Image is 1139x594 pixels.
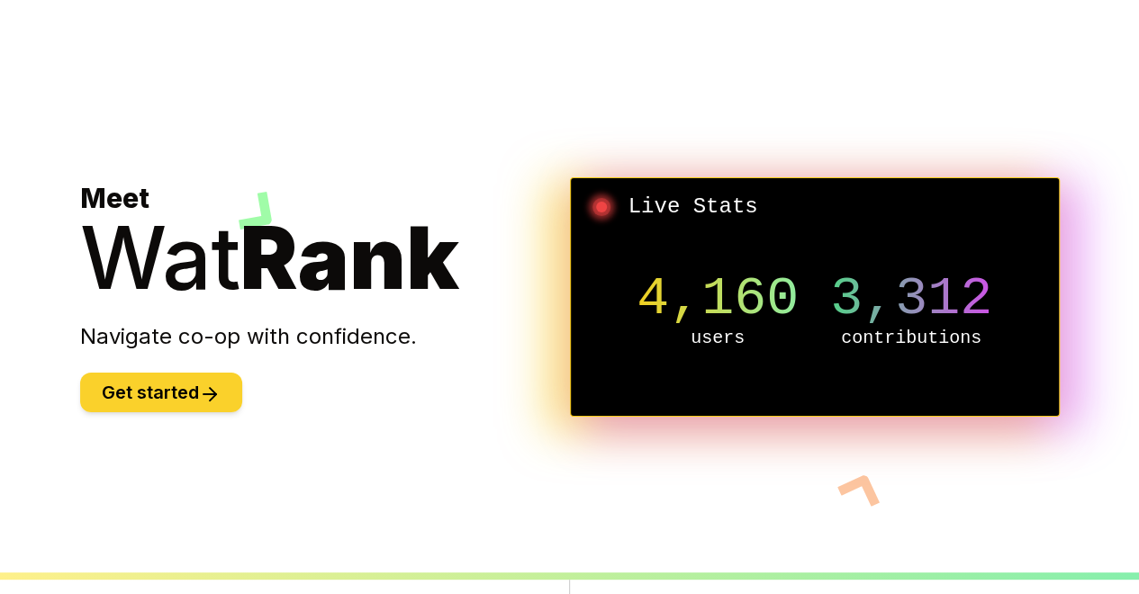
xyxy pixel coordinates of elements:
button: Get started [80,373,242,412]
span: Rank [240,205,459,310]
p: users [621,326,815,351]
p: 3,312 [815,272,1008,326]
p: 4,160 [621,272,815,326]
p: Navigate co-op with confidence. [80,322,570,351]
a: Get started [80,384,242,402]
h2: Live Stats [585,193,1044,221]
h1: Meet [80,182,570,301]
span: Wat [80,205,240,310]
p: contributions [815,326,1008,351]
